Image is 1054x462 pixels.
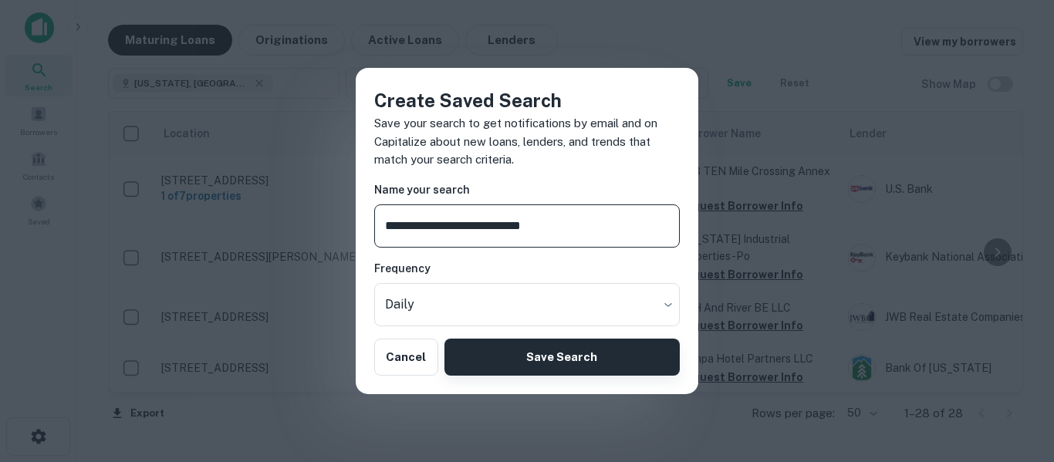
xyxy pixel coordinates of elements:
[374,283,680,326] div: Without label
[374,86,680,114] h4: Create Saved Search
[977,339,1054,413] iframe: Chat Widget
[374,114,680,169] p: Save your search to get notifications by email and on Capitalize about new loans, lenders, and tr...
[374,339,438,376] button: Cancel
[374,260,680,277] h6: Frequency
[444,339,680,376] button: Save Search
[374,181,680,198] h6: Name your search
